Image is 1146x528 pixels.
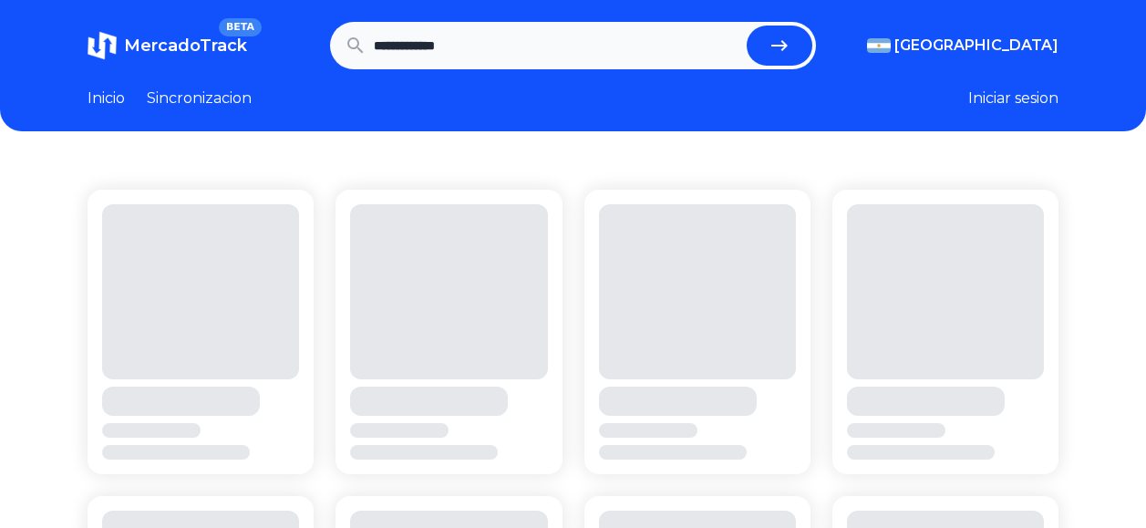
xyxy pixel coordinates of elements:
[88,31,247,60] a: MercadoTrackBETA
[124,36,247,56] span: MercadoTrack
[147,88,252,109] a: Sincronizacion
[867,38,891,53] img: Argentina
[894,35,1058,57] span: [GEOGRAPHIC_DATA]
[219,18,262,36] span: BETA
[968,88,1058,109] button: Iniciar sesion
[867,35,1058,57] button: [GEOGRAPHIC_DATA]
[88,88,125,109] a: Inicio
[88,31,117,60] img: MercadoTrack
